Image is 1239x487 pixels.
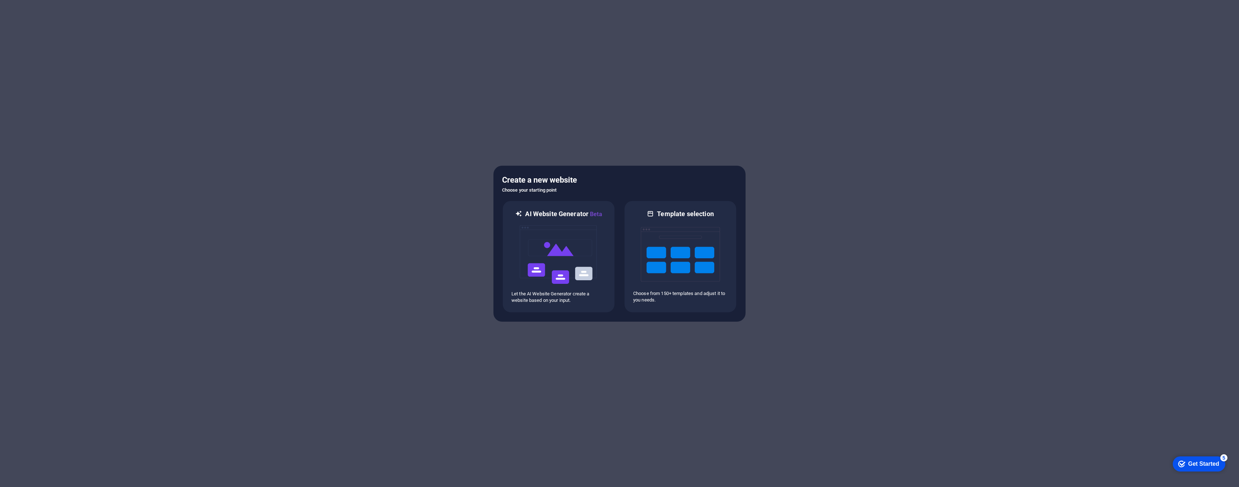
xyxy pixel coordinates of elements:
[525,210,602,219] h6: AI Website Generator
[502,200,615,313] div: AI Website GeneratorBetaaiLet the AI Website Generator create a website based on your input.
[589,211,602,218] span: Beta
[633,290,728,303] p: Choose from 150+ templates and adjust it to you needs.
[19,8,50,14] div: Get Started
[502,174,737,186] h5: Create a new website
[502,186,737,195] h6: Choose your starting point
[511,291,606,304] p: Let the AI Website Generator create a website based on your input.
[52,1,59,9] div: 5
[624,200,737,313] div: Template selectionChoose from 150+ templates and adjust it to you needs.
[519,219,598,291] img: ai
[4,4,57,19] div: Get Started 5 items remaining, 0% complete
[657,210,714,218] h6: Template selection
